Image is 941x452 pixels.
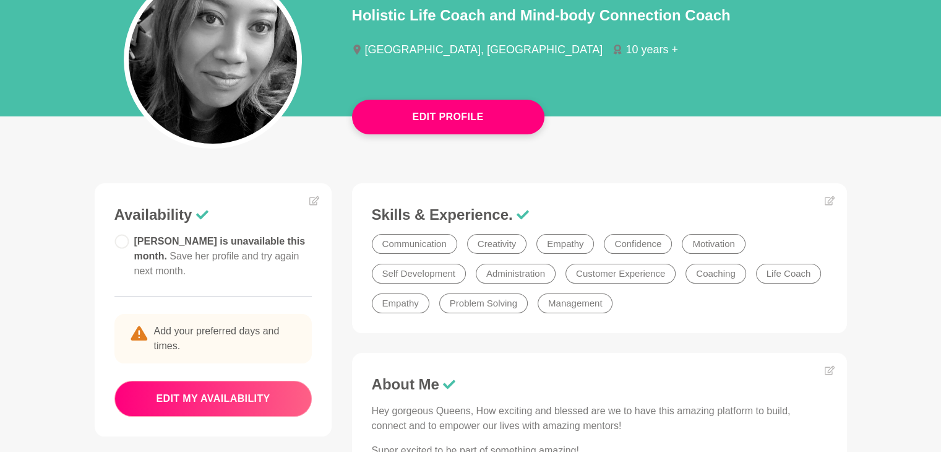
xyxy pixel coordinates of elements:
span: Save her profile and try again next month. [134,251,299,276]
li: 10 years + [612,44,688,55]
li: [GEOGRAPHIC_DATA], [GEOGRAPHIC_DATA] [352,44,613,55]
button: edit my availability [114,381,312,417]
p: Hey gorgeous Queens, How exciting and blessed are we to have this amazing platform to build, conn... [372,404,827,433]
span: [PERSON_NAME] is unavailable this month. [134,236,306,276]
button: Edit Profile [352,100,544,134]
p: Holistic Life Coach and Mind-body Connection Coach [352,4,847,27]
p: Add your preferred days and times. [114,314,312,363]
h3: Availability [114,206,312,224]
h3: Skills & Experience. [372,206,827,224]
h3: About Me [372,375,827,394]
